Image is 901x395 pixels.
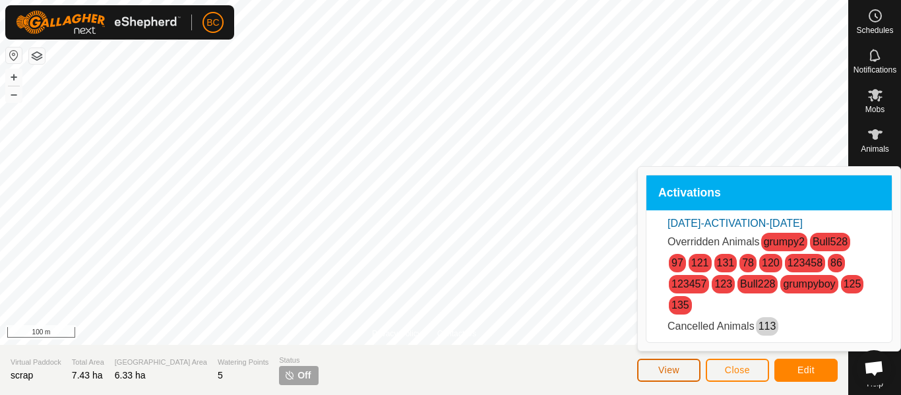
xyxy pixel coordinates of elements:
[437,328,476,340] a: Contact Us
[714,278,732,289] a: 123
[218,370,223,380] span: 5
[29,48,45,64] button: Map Layers
[668,320,755,332] span: Cancelled Animals
[740,278,775,289] a: Bull228
[11,357,61,368] span: Virtual Paddock
[861,145,889,153] span: Animals
[658,187,721,199] span: Activations
[6,86,22,102] button: –
[717,257,735,268] a: 131
[206,16,219,30] span: BC
[668,218,803,229] a: [DATE]-ACTIVATION-[DATE]
[115,357,207,368] span: [GEOGRAPHIC_DATA] Area
[16,11,181,34] img: Gallagher Logo
[671,278,706,289] a: 123457
[706,359,769,382] button: Close
[849,356,901,393] a: Help
[774,359,838,382] button: Edit
[813,236,848,247] a: Bull528
[759,320,776,332] a: 113
[742,257,754,268] a: 78
[637,359,700,382] button: View
[115,370,146,380] span: 6.33 ha
[844,278,861,289] a: 125
[854,66,896,74] span: Notifications
[830,257,842,268] a: 86
[762,257,780,268] a: 120
[797,365,815,375] span: Edit
[372,328,421,340] a: Privacy Policy
[856,26,893,34] span: Schedules
[783,278,835,289] a: grumpyboy
[11,370,33,380] span: scrap
[725,365,750,375] span: Close
[856,350,892,386] a: Open chat
[6,69,22,85] button: +
[865,106,885,113] span: Mobs
[671,299,689,311] a: 135
[658,365,679,375] span: View
[788,257,823,268] a: 123458
[297,369,311,382] span: Off
[764,236,805,247] a: grumpy2
[6,47,22,63] button: Reset Map
[279,355,319,366] span: Status
[671,257,683,268] a: 97
[867,380,883,388] span: Help
[668,236,760,247] span: Overridden Animals
[72,357,104,368] span: Total Area
[72,370,103,380] span: 7.43 ha
[691,257,709,268] a: 121
[284,370,295,380] img: turn-off
[218,357,268,368] span: Watering Points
